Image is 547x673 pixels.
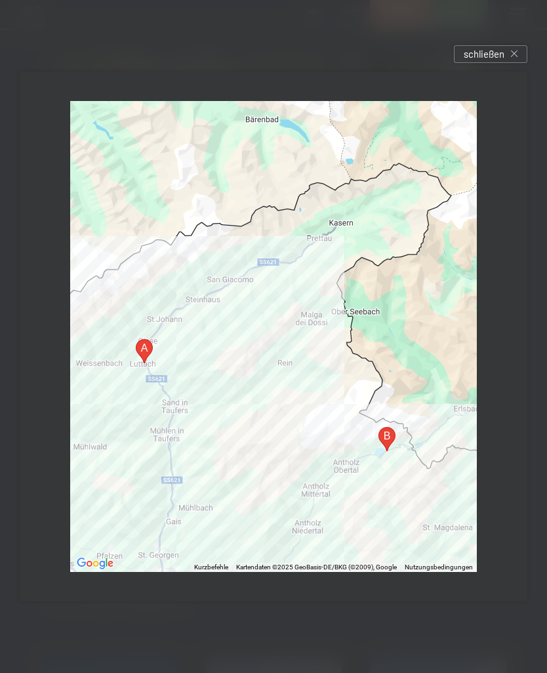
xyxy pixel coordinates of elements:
[236,563,397,571] span: Kartendaten ©2025 GeoBasis-DE/BKG (©2009), Google
[73,555,117,572] a: Dieses Gebiet in Google Maps öffnen (in neuem Fenster)
[464,47,504,61] span: schließen
[405,563,473,571] a: Nutzungsbedingungen (wird in neuem Tab geöffnet)
[73,555,117,572] img: Google
[373,422,401,457] div: Via Anterselva di Sopra, 39, 39030 Anterselva di sopra, Rasun-Anterselva BZ, Italien
[131,334,158,369] div: Dorfstraße, 11, 39030 Luttach, Autonome Provinz Bozen - Südtirol, Italien
[194,563,228,572] button: Kurzbefehle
